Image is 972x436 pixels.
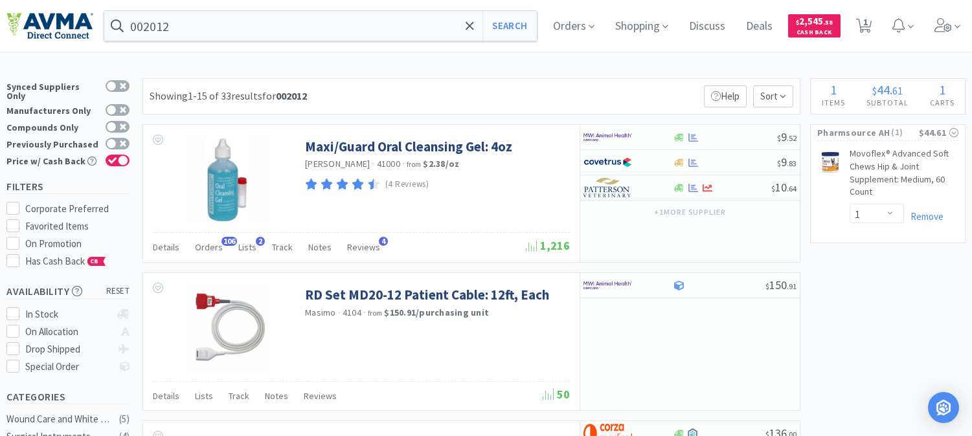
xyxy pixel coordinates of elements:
div: Open Intercom Messenger [928,392,959,423]
a: 1 [851,22,877,34]
span: · [363,307,366,318]
span: Sort [753,85,793,107]
img: c04fa0d88c244e6b8b5ee0334d5a49d5_560801.png [185,286,269,370]
span: CB [88,257,101,265]
span: 150 [765,278,797,292]
strong: $2.38 / oz [423,158,459,169]
img: 77fca1acd8b6420a9015268ca798ef17_1.png [583,153,632,172]
span: Cash Back [796,29,833,38]
div: Synced Suppliers Only [6,80,99,100]
span: . 52 [787,133,797,143]
span: . 58 [823,18,833,27]
h5: Availability [6,284,130,299]
span: Reviews [304,390,337,402]
a: RD Set MD20-12 Patient Cable: 12ft, Each [305,286,549,303]
span: 10 [771,180,797,195]
h4: Items [811,96,855,109]
span: for [262,89,307,102]
div: Drop Shipped [25,342,111,357]
span: 1,216 [526,238,570,253]
span: 44 [877,82,890,98]
span: 50 [543,387,570,402]
span: . 83 [787,158,797,168]
span: $ [765,281,769,291]
div: Favorited Items [25,219,130,234]
span: $ [872,84,877,97]
img: f6b2451649754179b5b4e0c70c3f7cb0_2.png [583,276,632,295]
strong: 002012 [276,89,307,102]
span: 2,545 [796,15,833,27]
div: Manufacturers Only [6,104,99,115]
div: Price w/ Cash Back [6,155,99,166]
div: In Stock [25,307,111,322]
span: $ [777,158,781,168]
span: Details [153,241,179,253]
span: Details [153,390,179,402]
span: Orders [195,241,223,253]
span: ( 1 ) [890,126,919,139]
span: from [368,309,382,318]
div: $44.61 [919,125,958,140]
p: Help [704,85,747,107]
span: 2 [256,237,265,246]
span: . 91 [787,281,797,291]
button: Search [482,11,536,41]
span: . 64 [787,184,797,193]
div: On Promotion [25,236,130,252]
span: 4104 [343,307,361,318]
span: 1 [939,82,945,98]
span: from [407,160,421,169]
span: · [402,158,405,169]
input: Search by item, sku, manufacturer, ingredient, size... [104,11,537,41]
span: Track [272,241,293,253]
h4: Subtotal [855,96,919,109]
span: $ [777,133,781,143]
span: Notes [265,390,288,402]
button: +1more supplier [648,203,732,221]
span: Pharmsource AH [817,125,890,140]
span: 9 [777,155,797,169]
span: $ [796,18,799,27]
div: Showing 1-15 of 33 results [150,88,307,105]
span: Lists [238,241,256,253]
span: 61 [892,84,903,97]
a: Remove [904,210,944,223]
strong: $150.91 / purchasing unit [384,307,489,318]
img: 119d4634434f436d9682cef579807fbc_632185.png [817,150,843,176]
div: ( 5 ) [119,411,130,427]
span: Has Cash Back [25,255,106,267]
a: Movoflex® Advanced Soft Chews Hip & Joint Supplement: Medium, 60 Count [850,147,958,203]
span: $ [771,184,775,193]
span: 106 [221,237,237,246]
span: Notes [308,241,332,253]
span: 1 [830,82,837,98]
h4: Carts [919,96,965,109]
div: Corporate Preferred [25,201,130,217]
span: 9 [777,129,797,144]
span: Lists [195,390,213,402]
a: [PERSON_NAME] [305,158,370,169]
a: Discuss [684,21,730,32]
p: (4 Reviews) [385,178,429,191]
div: Compounds Only [6,121,99,132]
span: Reviews [347,241,380,253]
a: Masimo [305,307,336,318]
img: 64a7f43baded4418bc720445ad1d7b04_51740.png [185,138,269,222]
span: · [372,158,374,169]
h5: Filters [6,179,130,194]
h5: Categories [6,389,130,404]
span: reset [106,285,130,298]
div: Wound Care and White Goods [6,411,111,427]
a: Maxi/Guard Oral Cleansing Gel: 4oz [305,138,512,155]
img: f6b2451649754179b5b4e0c70c3f7cb0_2.png [583,127,632,147]
div: Special Order [25,359,111,375]
div: . [855,83,919,96]
span: · [338,307,341,318]
div: Previously Purchased [6,138,99,149]
span: Track [229,390,249,402]
img: f5e969b455434c6296c6d81ef179fa71_3.png [583,178,632,197]
a: Deals [741,21,778,32]
span: 4 [379,237,388,246]
span: 41000 [377,158,400,169]
div: On Allocation [25,324,111,340]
